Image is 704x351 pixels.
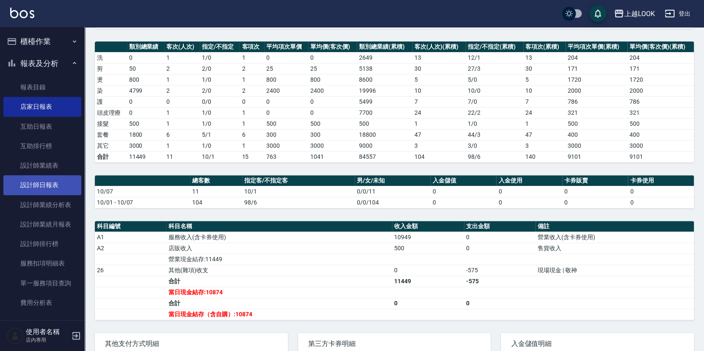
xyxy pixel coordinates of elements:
td: 300 [308,129,357,140]
td: 171 [566,63,627,74]
th: 科目編號 [95,221,166,232]
td: 0 [496,186,562,197]
td: 1 / 0 [466,118,523,129]
td: 5 / 0 [466,74,523,85]
td: 4799 [127,85,165,96]
td: 0 [308,107,357,118]
td: 9101 [566,151,627,162]
a: 互助日報表 [3,117,81,136]
th: 客次(人次)(累積) [412,41,466,53]
td: 5 [523,74,566,85]
td: 2000 [566,85,627,96]
th: 客項次(累積) [523,41,566,53]
td: 1 [164,74,200,85]
td: 1 [523,118,566,129]
td: 6 [240,129,264,140]
p: 店內專用 [26,336,69,344]
td: 11449 [127,151,165,162]
td: 18800 [357,129,412,140]
td: 500 [308,118,357,129]
td: 服務收入(含卡券使用) [166,232,392,243]
td: 22 / 2 [466,107,523,118]
td: 1 / 0 [200,107,240,118]
td: 頭皮理療 [95,107,127,118]
td: 104 [190,197,242,208]
td: 2 [164,63,200,74]
td: 1 [240,118,264,129]
td: 剪 [95,63,127,74]
td: 400 [627,129,694,140]
td: 洗 [95,52,127,63]
td: 13 [412,52,466,63]
td: 500 [392,243,464,254]
td: 其它 [95,140,127,151]
img: Person [7,327,24,344]
td: 1 [164,52,200,63]
td: 0 [562,186,628,197]
td: 24 [412,107,466,118]
td: 3000 [566,140,627,151]
td: 6 [164,129,200,140]
a: 互助排行榜 [3,136,81,156]
td: 321 [566,107,627,118]
td: 10/01 - 10/07 [95,197,190,208]
td: 10 / 0 [466,85,523,96]
table: a dense table [95,175,694,208]
td: 13 [523,52,566,63]
td: 營業收入(含卡券使用) [536,232,694,243]
td: 2400 [264,85,308,96]
td: 0/0/11 [355,186,431,197]
td: 10/1 [200,151,240,162]
td: 9101 [627,151,694,162]
button: 登出 [661,6,694,22]
img: Logo [10,8,34,18]
td: 1 / 0 [200,74,240,85]
a: 設計師業績表 [3,156,81,175]
td: 3000 [308,140,357,151]
td: 400 [566,129,627,140]
td: 1 [240,52,264,63]
td: 27 / 3 [466,63,523,74]
th: 收入金額 [392,221,464,232]
th: 指定客/不指定客 [242,175,355,186]
td: 500 [627,118,694,129]
td: 84557 [357,151,412,162]
td: 1 [412,118,466,129]
th: 客項次 [240,41,264,53]
td: 500 [357,118,412,129]
a: 費用分析表 [3,293,81,312]
td: 合計 [166,276,392,287]
td: A2 [95,243,166,254]
td: 104 [412,151,466,162]
td: 0 [431,197,497,208]
td: 1720 [627,74,694,85]
td: 25 [264,63,308,74]
th: 平均項次單價(累積) [566,41,627,53]
td: 0 [464,232,536,243]
table: a dense table [95,221,694,320]
td: 50 [127,63,165,74]
td: 其他(雜項)收支 [166,265,392,276]
a: 服務扣項明細表 [3,254,81,273]
td: 500 [127,118,165,129]
td: 1 [240,74,264,85]
th: 類別總業績(累積) [357,41,412,53]
a: 店家日報表 [3,97,81,116]
td: 0/0/104 [355,197,431,208]
td: 0 [464,243,536,254]
td: 30 [523,63,566,74]
td: 當日現金結存:10874 [166,287,392,298]
th: 指定/不指定(累積) [466,41,523,53]
td: 當日現金結存（含自購）:10874 [166,309,392,320]
td: 10949 [392,232,464,243]
td: 現場現金 | 敬神 [536,265,694,276]
td: 0 [127,96,165,107]
td: 98/6 [466,151,523,162]
td: 11449 [392,276,464,287]
td: 10 [523,85,566,96]
td: 9000 [357,140,412,151]
td: 1041 [308,151,357,162]
td: 44 / 3 [466,129,523,140]
td: 7 [523,96,566,107]
td: 15 [240,151,264,162]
